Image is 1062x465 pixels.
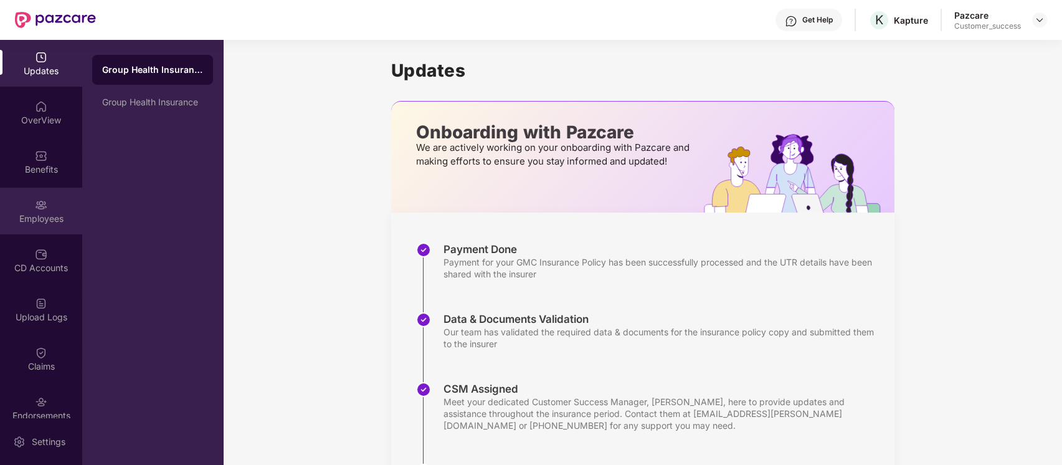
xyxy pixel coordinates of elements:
img: svg+xml;base64,PHN2ZyBpZD0iRW1wbG95ZWVzIiB4bWxucz0iaHR0cDovL3d3dy53My5vcmcvMjAwMC9zdmciIHdpZHRoPS... [35,199,47,211]
div: Customer_success [954,21,1021,31]
p: We are actively working on your onboarding with Pazcare and making efforts to ensure you stay inf... [416,141,693,168]
img: svg+xml;base64,PHN2ZyBpZD0iU2V0dGluZy0yMHgyMCIgeG1sbnM9Imh0dHA6Ly93d3cudzMub3JnLzIwMDAvc3ZnIiB3aW... [13,436,26,448]
img: svg+xml;base64,PHN2ZyBpZD0iU3RlcC1Eb25lLTMyeDMyIiB4bWxucz0iaHR0cDovL3d3dy53My5vcmcvMjAwMC9zdmciIH... [416,242,431,257]
div: Settings [28,436,69,448]
img: svg+xml;base64,PHN2ZyBpZD0iRW5kb3JzZW1lbnRzIiB4bWxucz0iaHR0cDovL3d3dy53My5vcmcvMjAwMC9zdmciIHdpZH... [35,396,47,408]
div: Kapture [894,14,928,26]
img: svg+xml;base64,PHN2ZyBpZD0iSGVscC0zMngzMiIgeG1sbnM9Imh0dHA6Ly93d3cudzMub3JnLzIwMDAvc3ZnIiB3aWR0aD... [785,15,797,27]
div: CSM Assigned [443,382,882,396]
img: svg+xml;base64,PHN2ZyBpZD0iRHJvcGRvd24tMzJ4MzIiIHhtbG5zPSJodHRwOi8vd3d3LnczLm9yZy8yMDAwL3N2ZyIgd2... [1035,15,1045,25]
img: svg+xml;base64,PHN2ZyBpZD0iVXBsb2FkX0xvZ3MiIGRhdGEtbmFtZT0iVXBsb2FkIExvZ3MiIHhtbG5zPSJodHRwOi8vd3... [35,297,47,310]
div: Payment for your GMC Insurance Policy has been successfully processed and the UTR details have be... [443,256,882,280]
div: Group Health Insurance [102,64,203,76]
div: Data & Documents Validation [443,312,882,326]
div: Our team has validated the required data & documents for the insurance policy copy and submitted ... [443,326,882,350]
img: svg+xml;base64,PHN2ZyBpZD0iVXBkYXRlZCIgeG1sbnM9Imh0dHA6Ly93d3cudzMub3JnLzIwMDAvc3ZnIiB3aWR0aD0iMj... [35,51,47,64]
img: svg+xml;base64,PHN2ZyBpZD0iU3RlcC1Eb25lLTMyeDMyIiB4bWxucz0iaHR0cDovL3d3dy53My5vcmcvMjAwMC9zdmciIH... [416,312,431,327]
img: svg+xml;base64,PHN2ZyBpZD0iQ0RfQWNjb3VudHMiIGRhdGEtbmFtZT0iQ0QgQWNjb3VudHMiIHhtbG5zPSJodHRwOi8vd3... [35,248,47,261]
div: Pazcare [954,9,1021,21]
div: Payment Done [443,242,882,256]
img: New Pazcare Logo [15,12,96,28]
img: svg+xml;base64,PHN2ZyBpZD0iQmVuZWZpdHMiIHhtbG5zPSJodHRwOi8vd3d3LnczLm9yZy8yMDAwL3N2ZyIgd2lkdGg9Ij... [35,150,47,162]
img: svg+xml;base64,PHN2ZyBpZD0iSG9tZSIgeG1sbnM9Imh0dHA6Ly93d3cudzMub3JnLzIwMDAvc3ZnIiB3aWR0aD0iMjAiIG... [35,100,47,113]
span: K [875,12,883,27]
div: Meet your dedicated Customer Success Manager, [PERSON_NAME], here to provide updates and assistan... [443,396,882,431]
p: Onboarding with Pazcare [416,127,693,138]
div: Get Help [802,15,833,25]
img: svg+xml;base64,PHN2ZyBpZD0iU3RlcC1Eb25lLTMyeDMyIiB4bWxucz0iaHR0cDovL3d3dy53My5vcmcvMjAwMC9zdmciIH... [416,382,431,397]
img: hrOnboarding [704,134,894,213]
div: Group Health Insurance [102,97,203,107]
img: svg+xml;base64,PHN2ZyBpZD0iQ2xhaW0iIHhtbG5zPSJodHRwOi8vd3d3LnczLm9yZy8yMDAwL3N2ZyIgd2lkdGg9IjIwIi... [35,347,47,359]
h1: Updates [391,60,894,81]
